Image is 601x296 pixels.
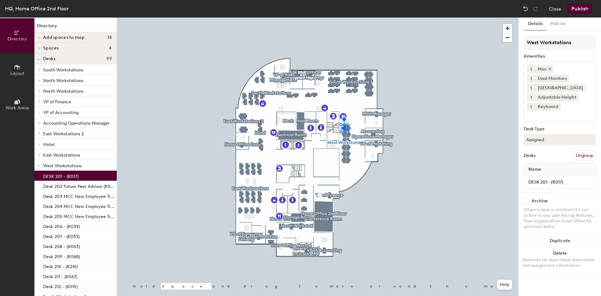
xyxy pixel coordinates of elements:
div: Archive [532,199,548,204]
div: Adjustable Height [535,93,579,101]
span: South Workstations [43,67,83,73]
span: 1 [530,66,532,73]
span: Layout [10,71,24,76]
span: VP of Accounting [43,110,79,115]
span: 1 [530,94,532,101]
span: Spaces [43,46,59,51]
span: East Workstations [43,153,80,158]
button: DeleteRemoves all associated reservation and assignment information [519,247,601,275]
span: Hotel [43,142,55,147]
div: Removes all associated reservation and assignment information [522,257,597,268]
div: Keyboard [535,103,561,111]
p: Desk 207 - (K033) [43,232,80,239]
button: Details [524,18,547,30]
p: Desk 204 MCC New Employee Training - (K031) [43,202,116,209]
p: Desk 208 - (K063) [43,242,80,249]
button: Assigned [524,134,596,145]
span: Accounting Operations Manager [43,121,110,126]
button: 1 [527,93,535,101]
div: Desks [524,153,536,158]
button: Duplicate [519,235,601,247]
button: Publish [568,4,592,14]
span: North Workstations [43,78,83,83]
span: East Workstations 2 [43,131,84,137]
span: West Workstations [43,163,82,169]
img: Undo [522,6,529,12]
span: Desks [43,56,55,61]
button: 1 [527,75,535,83]
div: Dual Monitors [535,75,569,83]
input: Unnamed desk [525,178,594,186]
p: Desk 209 - (K068) [43,252,80,259]
span: Name [525,164,544,175]
div: [GEOGRAPHIC_DATA] [535,84,585,92]
span: Work Areas [6,105,29,111]
p: Desk 205 MCC New Employee Training - (K038) [43,212,116,219]
span: 1 [530,104,532,110]
span: 1 [530,85,532,91]
span: North Workstations [43,89,83,94]
img: Redo [532,6,539,12]
span: 18 [107,35,112,40]
p: Desk 203 MCC New Employee Training - (K190) [43,192,116,199]
span: 4 [109,46,112,51]
button: Policies [547,18,570,30]
div: When a desk is archived it's not active in any user-facing features. Your organization is not bil... [524,207,596,230]
h1: Directory [34,23,117,32]
p: Desk 206 - (K039) [43,222,80,229]
p: DESK 201 - (K017) [43,172,79,179]
div: Desk Type [524,127,596,132]
span: VP of Finance [43,99,71,105]
p: Desk 212 - (K015) [43,282,78,289]
p: Desk 202 Future Peer Advisor (K075) [43,182,116,189]
button: Close [549,4,561,14]
div: Amenities [524,54,596,59]
p: Desk 211 - (K067) [43,272,77,279]
span: Directory [8,36,27,42]
div: Mouse [535,65,553,73]
span: 99 [106,56,112,61]
span: 1 [530,75,532,82]
button: 1 [527,84,535,92]
button: 1 [527,65,535,73]
span: Add spaces to map [43,35,85,40]
button: 1 [527,103,535,111]
div: HQ, Home Office 2nd Floor [5,5,69,13]
button: Ungroup [573,150,596,161]
p: Desk 210 - (K241) [43,262,78,269]
button: Help [497,280,512,290]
